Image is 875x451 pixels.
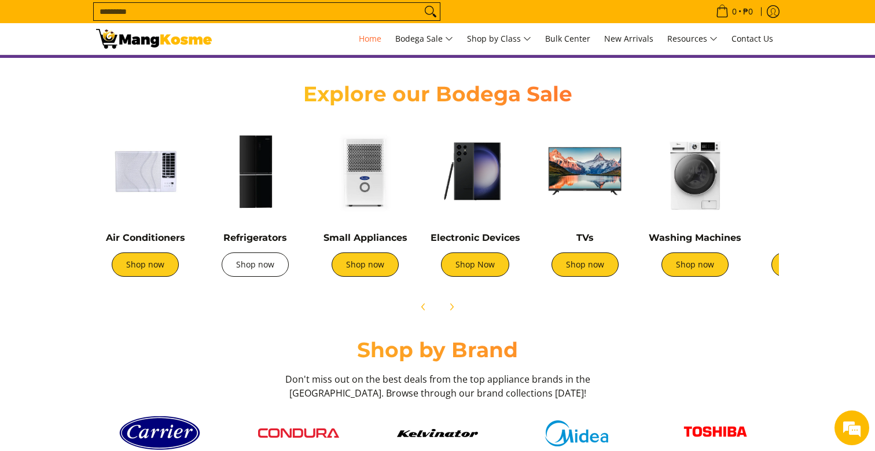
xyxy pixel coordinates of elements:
span: Home [359,33,381,44]
span: Shop by Class [467,32,531,46]
h2: Shop by Brand [96,337,779,363]
nav: Main Menu [223,23,779,54]
a: Small Appliances [323,232,407,243]
span: 0 [730,8,738,16]
img: Condura logo red [258,428,339,438]
a: Resources [661,23,723,54]
button: Search [421,3,440,20]
a: Shop now [222,252,289,277]
div: Leave a message [60,65,194,80]
a: Shop now [552,252,619,277]
span: We are offline. Please leave us a message. [24,146,202,263]
button: Next [439,294,464,320]
a: Electronic Devices [431,232,520,243]
a: Shop now [332,252,399,277]
a: Shop by Class [461,23,537,54]
a: Bulk Center [539,23,596,54]
a: Contact Us [726,23,779,54]
span: Bulk Center [545,33,590,44]
span: Contact Us [731,33,773,44]
button: Previous [411,294,436,320]
img: TVs [536,122,634,221]
div: Minimize live chat window [190,6,218,34]
span: Bodega Sale [395,32,453,46]
span: • [712,5,756,18]
h3: Don't miss out on the best deals from the top appliance brands in the [GEOGRAPHIC_DATA]. Browse t... [281,372,594,400]
a: Bodega Sale [389,23,459,54]
a: Shop now [661,252,729,277]
a: Kelvinator button 9a26f67e caed 448c 806d e01e406ddbdc [374,429,501,437]
a: Toshiba logo [652,417,779,449]
img: Midea logo 405e5d5e af7e 429b b899 c48f4df307b6 [536,420,617,446]
img: Cookers [756,122,854,221]
span: Resources [667,32,718,46]
a: Condura logo red [235,428,362,438]
img: Kelvinator button 9a26f67e caed 448c 806d e01e406ddbdc [397,429,478,437]
span: New Arrivals [604,33,653,44]
img: Washing Machines [646,122,744,221]
img: Toshiba logo [675,417,756,449]
a: Shop now [771,252,839,277]
a: Washing Machines [649,232,741,243]
img: Refrigerators [206,122,304,221]
img: Electronic Devices [426,122,524,221]
img: Mang Kosme: Your Home Appliances Warehouse Sale Partner! [96,29,212,49]
a: Refrigerators [223,232,287,243]
span: ₱0 [741,8,755,16]
a: Midea logo 405e5d5e af7e 429b b899 c48f4df307b6 [513,420,640,446]
a: Shop now [112,252,179,277]
h2: Explore our Bodega Sale [270,81,605,107]
textarea: Type your message and click 'Submit' [6,316,220,357]
img: Air Conditioners [96,122,194,221]
a: Air Conditioners [106,232,185,243]
em: Submit [170,357,210,372]
a: Home [353,23,387,54]
img: Small Appliances [316,122,414,221]
a: New Arrivals [598,23,659,54]
a: TVs [576,232,594,243]
a: Shop Now [441,252,509,277]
